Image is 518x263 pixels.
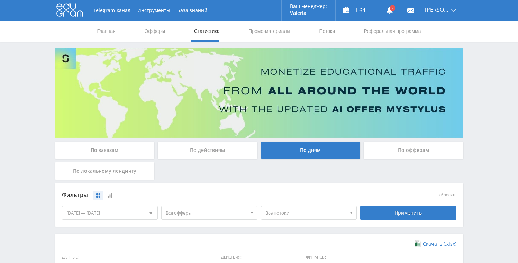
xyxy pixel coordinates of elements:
div: По дням [261,142,361,159]
div: Фильтры [62,190,357,200]
div: По локальному лендингу [55,162,155,180]
p: Ваш менеджер: [290,3,327,9]
span: [PERSON_NAME] [425,7,449,12]
span: Все офферы [166,206,247,219]
a: Промо-материалы [248,21,291,42]
a: Реферальная программа [363,21,422,42]
div: По заказам [55,142,155,159]
a: Статистика [193,21,220,42]
div: По действиям [158,142,257,159]
div: [DATE] — [DATE] [62,206,158,219]
button: сбросить [439,193,456,197]
div: По офферам [364,142,463,159]
img: xlsx [415,240,420,247]
span: Все потоки [265,206,346,219]
a: Главная [97,21,116,42]
div: Применить [360,206,456,220]
a: Офферы [144,21,166,42]
img: Banner [55,48,463,138]
a: Скачать (.xlsx) [415,241,456,247]
p: Valeria [290,10,327,16]
a: Потоки [318,21,336,42]
span: Скачать (.xlsx) [423,241,456,247]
